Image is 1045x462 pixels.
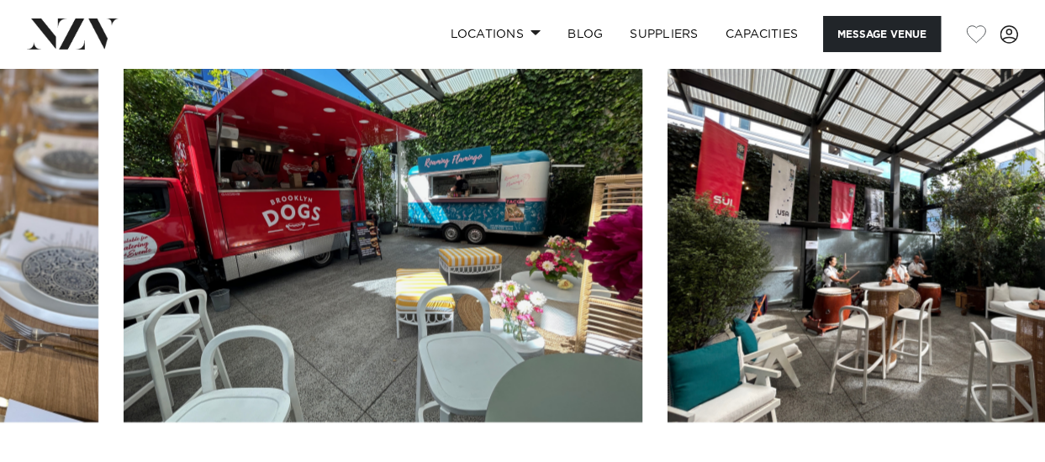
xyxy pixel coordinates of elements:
a: Locations [436,16,554,52]
a: Capacities [712,16,812,52]
button: Message Venue [823,16,941,52]
swiper-slide: 7 / 30 [124,42,642,423]
a: SUPPLIERS [616,16,711,52]
a: BLOG [554,16,616,52]
img: nzv-logo.png [27,18,119,49]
